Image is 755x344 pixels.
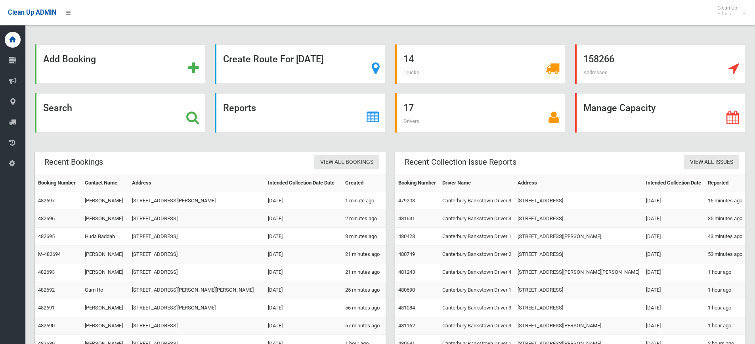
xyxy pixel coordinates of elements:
a: 480428 [398,233,415,239]
td: 57 minutes ago [342,317,385,335]
strong: Manage Capacity [583,102,656,113]
td: [STREET_ADDRESS][PERSON_NAME] [129,299,265,317]
a: 481162 [398,323,415,329]
td: 35 minutes ago [705,210,745,228]
td: [STREET_ADDRESS] [129,317,265,335]
td: [STREET_ADDRESS][PERSON_NAME][PERSON_NAME] [514,263,643,281]
th: Contact Name [82,174,129,192]
td: Canterbury Bankstown Driver 4 [439,263,515,281]
td: [DATE] [265,317,342,335]
td: [STREET_ADDRESS][PERSON_NAME] [514,317,643,335]
a: 480690 [398,287,415,293]
a: 17 Drivers [395,93,566,133]
td: [PERSON_NAME] [82,210,129,228]
a: Manage Capacity [575,93,745,133]
td: 3 minutes ago [342,228,385,246]
td: [STREET_ADDRESS][PERSON_NAME] [514,228,643,246]
strong: Create Route For [DATE] [223,54,323,65]
strong: 17 [403,102,414,113]
td: [DATE] [265,263,342,281]
td: [DATE] [643,299,704,317]
strong: Reports [223,102,256,113]
td: 53 minutes ago [705,246,745,263]
td: 1 hour ago [705,317,745,335]
span: Drivers [403,118,419,124]
td: [STREET_ADDRESS] [514,299,643,317]
td: [PERSON_NAME] [82,246,129,263]
a: View All Issues [684,155,739,170]
a: 482695 [38,233,55,239]
span: Addresses [583,69,608,75]
td: 1 hour ago [705,263,745,281]
th: Booking Number [395,174,439,192]
th: Driver Name [439,174,515,192]
strong: 158266 [583,54,614,65]
td: [STREET_ADDRESS] [129,228,265,246]
a: Create Route For [DATE] [215,44,385,84]
td: 16 minutes ago [705,192,745,210]
td: Canterbury Bankstown Driver 3 [439,299,515,317]
td: 21 minutes ago [342,263,385,281]
a: 158266 Addresses [575,44,745,84]
td: [STREET_ADDRESS] [514,210,643,228]
a: M-482694 [38,251,61,257]
th: Booking Number [35,174,82,192]
strong: Search [43,102,72,113]
td: Canterbury Bankstown Driver 3 [439,210,515,228]
td: [STREET_ADDRESS][PERSON_NAME] [129,192,265,210]
td: [STREET_ADDRESS] [514,246,643,263]
a: 481084 [398,305,415,311]
strong: 14 [403,54,414,65]
a: 479203 [398,198,415,204]
td: [DATE] [643,228,704,246]
span: Trucks [403,69,419,75]
a: 482697 [38,198,55,204]
td: [DATE] [265,299,342,317]
td: 25 minutes ago [342,281,385,299]
td: [DATE] [643,210,704,228]
header: Recent Collection Issue Reports [395,154,526,170]
td: 1 minute ago [342,192,385,210]
td: [DATE] [265,228,342,246]
td: [STREET_ADDRESS] [129,246,265,263]
th: Address [129,174,265,192]
a: 482696 [38,215,55,221]
td: [DATE] [643,263,704,281]
td: [PERSON_NAME] [82,192,129,210]
td: [DATE] [643,317,704,335]
td: [STREET_ADDRESS] [129,210,265,228]
span: Clean Up [713,5,745,17]
td: Canterbury Bankstown Driver 1 [439,228,515,246]
td: 2 minutes ago [342,210,385,228]
a: View All Bookings [314,155,379,170]
td: [PERSON_NAME] [82,299,129,317]
td: Canterbury Bankstown Driver 2 [439,246,515,263]
th: Reported [705,174,745,192]
td: [DATE] [265,192,342,210]
td: [PERSON_NAME] [82,263,129,281]
td: [STREET_ADDRESS] [514,192,643,210]
a: 482690 [38,323,55,329]
td: [STREET_ADDRESS][PERSON_NAME][PERSON_NAME] [129,281,265,299]
td: [STREET_ADDRESS] [514,281,643,299]
a: 482693 [38,269,55,275]
td: [DATE] [643,192,704,210]
a: 482691 [38,305,55,311]
a: 481243 [398,269,415,275]
td: Huda Baddah [82,228,129,246]
header: Recent Bookings [35,154,113,170]
span: Clean Up ADMIN [8,9,56,16]
strong: Add Booking [43,54,96,65]
td: Canterbury Bankstown Driver 3 [439,192,515,210]
th: Intended Collection Date Date [265,174,342,192]
td: [STREET_ADDRESS] [129,263,265,281]
td: 1 hour ago [705,281,745,299]
td: 1 hour ago [705,299,745,317]
a: 481641 [398,215,415,221]
td: [DATE] [643,281,704,299]
a: Reports [215,93,385,133]
td: 43 minutes ago [705,228,745,246]
small: Admin [717,11,737,17]
td: [DATE] [265,281,342,299]
td: Canterbury Bankstown Driver 3 [439,317,515,335]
